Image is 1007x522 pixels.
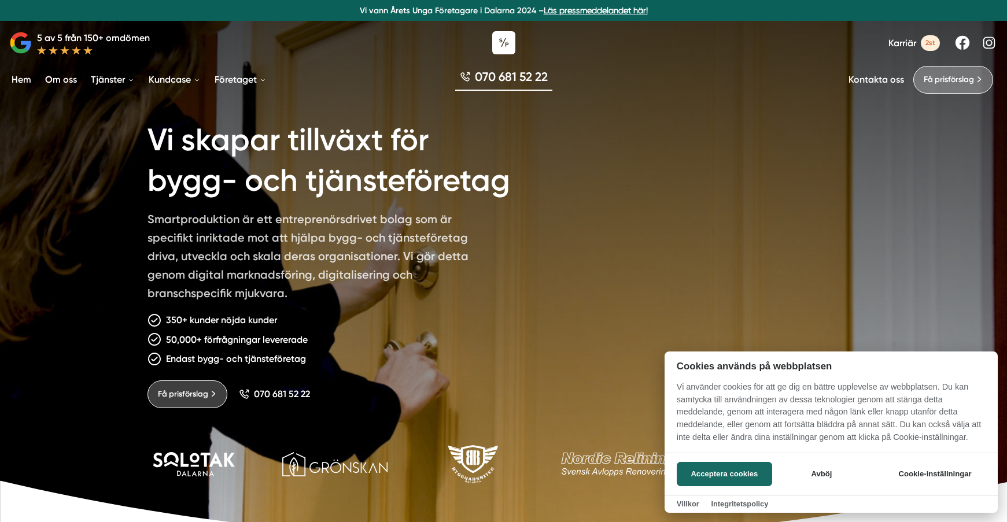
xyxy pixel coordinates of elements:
[677,499,699,508] a: Villkor
[665,361,998,372] h2: Cookies används på webbplatsen
[884,462,986,486] button: Cookie-inställningar
[665,381,998,451] p: Vi använder cookies för att ge dig en bättre upplevelse av webbplatsen. Du kan samtycka till anvä...
[677,462,772,486] button: Acceptera cookies
[711,499,768,508] a: Integritetspolicy
[776,462,868,486] button: Avböj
